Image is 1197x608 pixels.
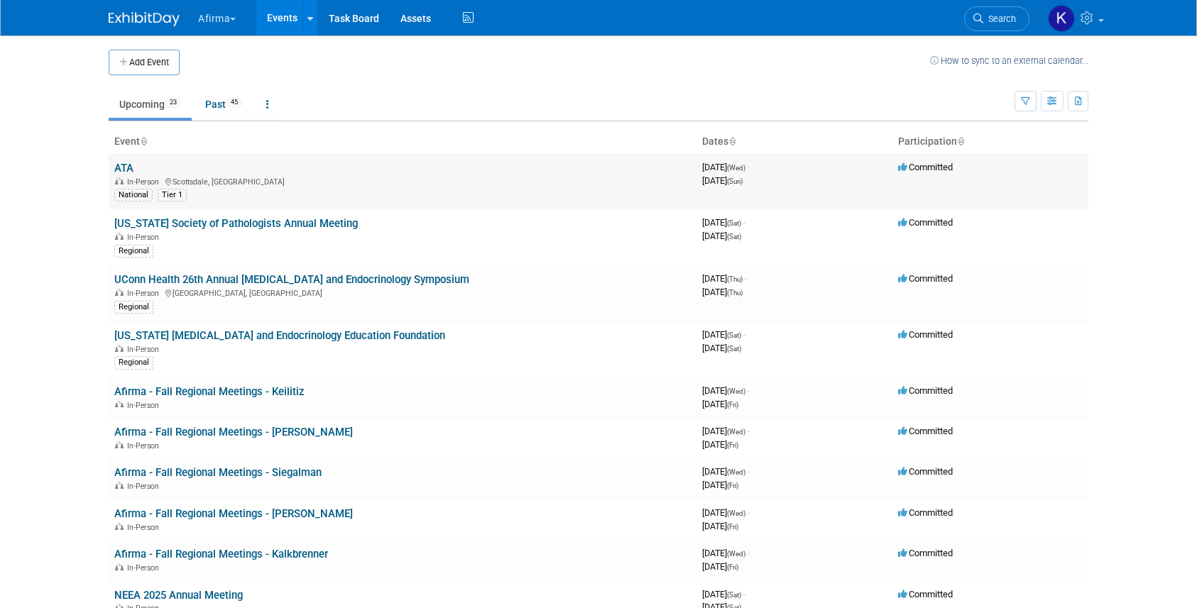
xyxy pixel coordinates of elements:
[748,426,750,436] span: -
[115,523,124,530] img: In-Person Event
[702,561,738,572] span: [DATE]
[696,130,892,154] th: Dates
[165,97,181,108] span: 23
[898,273,953,284] span: Committed
[727,428,745,436] span: (Wed)
[702,273,747,284] span: [DATE]
[727,591,741,599] span: (Sat)
[127,345,163,354] span: In-Person
[748,162,750,172] span: -
[727,164,745,172] span: (Wed)
[745,273,747,284] span: -
[727,233,741,241] span: (Sat)
[727,275,743,283] span: (Thu)
[727,289,743,297] span: (Thu)
[702,466,750,477] span: [DATE]
[702,589,745,599] span: [DATE]
[727,482,738,490] span: (Fri)
[702,426,750,436] span: [DATE]
[898,589,953,599] span: Committed
[898,466,953,477] span: Committed
[702,507,750,518] span: [DATE]
[957,136,964,147] a: Sort by Participation Type
[702,343,741,353] span: [DATE]
[728,136,736,147] a: Sort by Start Date
[702,329,745,340] span: [DATE]
[114,356,153,369] div: Regional
[158,189,187,201] div: Tier 1
[892,130,1088,154] th: Participation
[109,12,180,26] img: ExhibitDay
[702,217,745,228] span: [DATE]
[702,521,738,531] span: [DATE]
[898,426,953,436] span: Committed
[109,130,696,154] th: Event
[748,466,750,477] span: -
[1048,5,1075,32] img: Keirsten Davis
[127,563,163,573] span: In-Person
[115,401,124,408] img: In-Person Event
[114,426,353,438] a: Afirma - Fall Regional Meetings - [PERSON_NAME]
[748,385,750,396] span: -
[743,589,745,599] span: -
[702,287,743,297] span: [DATE]
[114,189,153,201] div: National
[898,385,953,396] span: Committed
[727,219,741,227] span: (Sat)
[898,507,953,518] span: Committed
[115,177,124,184] img: In-Person Event
[114,589,243,602] a: NEEA 2025 Annual Meeting
[702,162,750,172] span: [DATE]
[930,55,1088,66] a: How to sync to an external calendar...
[748,548,750,558] span: -
[114,548,328,560] a: Afirma - Fall Regional Meetings - Kalkbrenner
[727,177,743,185] span: (Sun)
[702,480,738,490] span: [DATE]
[114,466,322,479] a: Afirma - Fall Regional Meetings - Siegalman
[127,482,163,491] span: In-Person
[702,175,743,186] span: [DATE]
[748,507,750,518] span: -
[114,385,305,398] a: Afirma - Fall Regional Meetings - Keilitiz
[127,441,163,451] span: In-Person
[127,523,163,532] span: In-Person
[109,50,180,75] button: Add Event
[114,287,691,298] div: [GEOGRAPHIC_DATA], [GEOGRAPHIC_DATA]
[727,468,745,476] span: (Wed)
[226,97,242,108] span: 45
[983,13,1016,24] span: Search
[743,329,745,340] span: -
[115,482,124,489] img: In-Person Event
[127,233,163,242] span: In-Person
[115,441,124,448] img: In-Person Event
[114,175,691,187] div: Scottsdale, [GEOGRAPHIC_DATA]
[727,387,745,395] span: (Wed)
[114,301,153,314] div: Regional
[898,217,953,228] span: Committed
[127,177,163,187] span: In-Person
[727,345,741,353] span: (Sat)
[109,91,192,118] a: Upcoming23
[727,509,745,517] span: (Wed)
[114,273,469,286] a: UConn Health 26th Annual [MEDICAL_DATA] and Endocrinology Symposium
[702,439,738,450] span: [DATE]
[898,162,953,172] span: Committed
[702,399,738,409] span: [DATE]
[727,523,738,531] span: (Fri)
[114,217,358,230] a: [US_STATE] Society of Pathologists Annual Meeting
[743,217,745,228] span: -
[115,233,124,240] img: In-Person Event
[727,331,741,339] span: (Sat)
[115,345,124,352] img: In-Person Event
[140,136,147,147] a: Sort by Event Name
[195,91,253,118] a: Past45
[727,401,738,409] span: (Fri)
[898,548,953,558] span: Committed
[702,548,750,558] span: [DATE]
[727,441,738,449] span: (Fri)
[114,329,445,342] a: [US_STATE] [MEDICAL_DATA] and Endocrinology Education Foundation
[114,245,153,258] div: Regional
[727,563,738,571] span: (Fri)
[127,289,163,298] span: In-Person
[114,162,133,175] a: ATA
